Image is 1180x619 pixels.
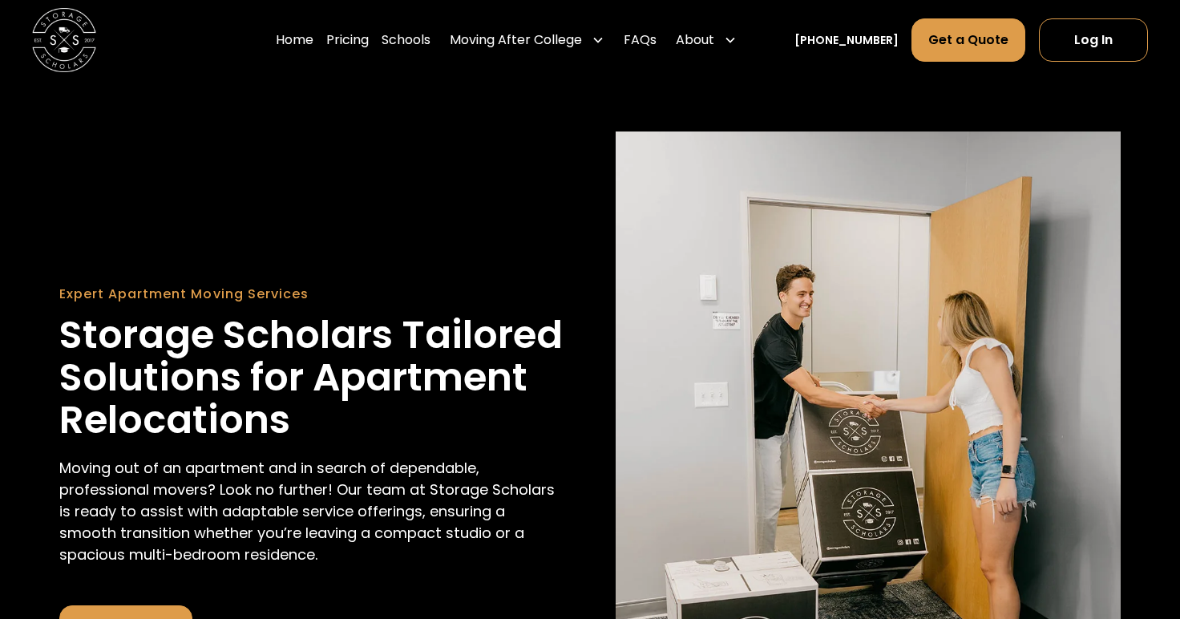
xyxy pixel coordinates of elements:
[382,18,430,63] a: Schools
[59,285,564,304] div: Expert Apartment Moving Services
[276,18,313,63] a: Home
[794,32,899,49] a: [PHONE_NUMBER]
[624,18,657,63] a: FAQs
[443,18,611,63] div: Moving After College
[59,314,564,441] h1: Storage Scholars Tailored Solutions for Apartment Relocations
[1039,18,1148,62] a: Log In
[676,30,714,50] div: About
[326,18,369,63] a: Pricing
[450,30,582,50] div: Moving After College
[32,8,96,72] img: Storage Scholars main logo
[669,18,743,63] div: About
[911,18,1025,62] a: Get a Quote
[59,457,564,565] p: Moving out of an apartment and in search of dependable, professional movers? Look no further! Our...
